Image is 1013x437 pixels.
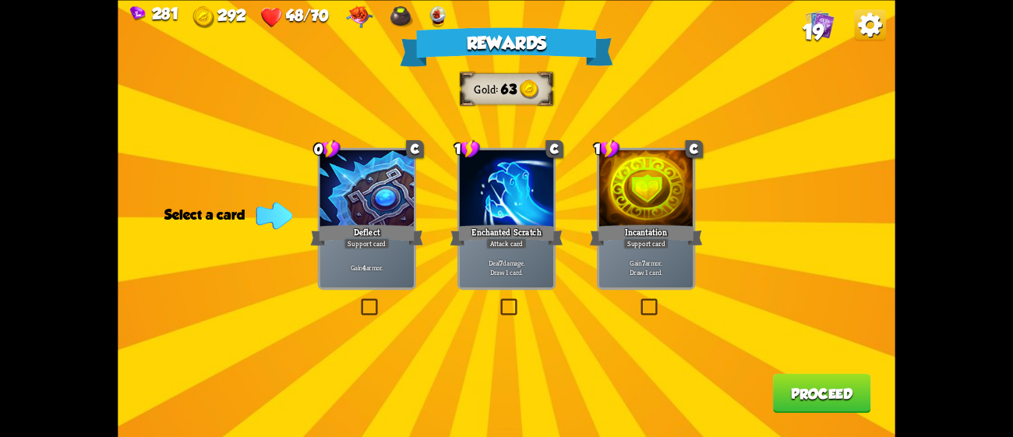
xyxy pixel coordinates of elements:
span: 63 [501,81,516,97]
div: Gold [474,82,501,97]
div: C [406,140,423,157]
div: Gems [130,4,178,22]
div: 1 [594,139,620,158]
img: Regal Pillow - Heal an additional 15 HP when you rest at the campfire. [347,5,373,27]
span: 48/70 [286,5,329,23]
span: 19 [803,20,824,44]
b: 7 [642,258,645,267]
div: Gold [193,5,246,27]
div: Rewards [400,27,612,66]
b: 7 [499,258,503,267]
div: Select a card [164,206,288,222]
div: Attack card [486,238,528,249]
b: 4 [362,263,366,272]
img: Cards_Icon.png [805,9,834,38]
span: 292 [217,5,245,23]
div: C [545,140,563,157]
img: Indicator_Arrow.png [256,202,293,229]
div: Enchanted Scratch [450,222,563,247]
div: Incantation [590,222,703,247]
img: Cauldron - Draw 2 additional cards at the start of each combat. [389,5,412,27]
img: Gold.png [193,6,215,28]
button: Proceed [773,373,871,413]
div: Support card [623,238,669,249]
img: Gem.png [130,5,146,20]
div: C [686,140,703,157]
div: Health [261,5,328,27]
img: Snow Globe - For every 5 cards in your deck, heal 3 HP whenever you reach a campfire. [429,5,446,27]
img: Gold.png [520,79,539,99]
div: 1 [454,139,481,158]
p: Gain armor. Draw 1 card. [602,258,691,277]
div: Deflect [310,222,423,247]
div: View all the cards in your deck [805,9,834,41]
div: 0 [314,139,341,158]
img: Options_Button.png [854,9,886,41]
div: Support card [344,238,390,249]
p: Gain armor. [323,263,412,272]
p: Deal damage. Draw 1 card. [462,258,552,277]
img: Heart.png [261,6,283,28]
